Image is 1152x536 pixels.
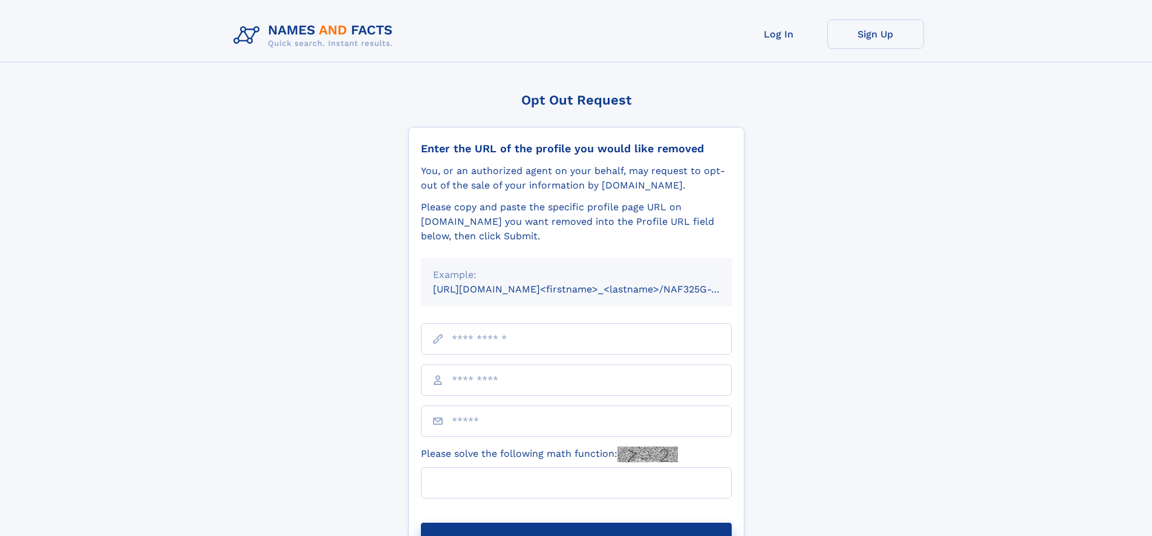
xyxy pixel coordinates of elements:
[433,283,755,295] small: [URL][DOMAIN_NAME]<firstname>_<lastname>/NAF325G-xxxxxxxx
[731,19,827,49] a: Log In
[421,447,678,462] label: Please solve the following math function:
[421,164,732,193] div: You, or an authorized agent on your behalf, may request to opt-out of the sale of your informatio...
[408,92,744,108] div: Opt Out Request
[229,19,403,52] img: Logo Names and Facts
[433,268,720,282] div: Example:
[421,200,732,244] div: Please copy and paste the specific profile page URL on [DOMAIN_NAME] you want removed into the Pr...
[421,142,732,155] div: Enter the URL of the profile you would like removed
[827,19,924,49] a: Sign Up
